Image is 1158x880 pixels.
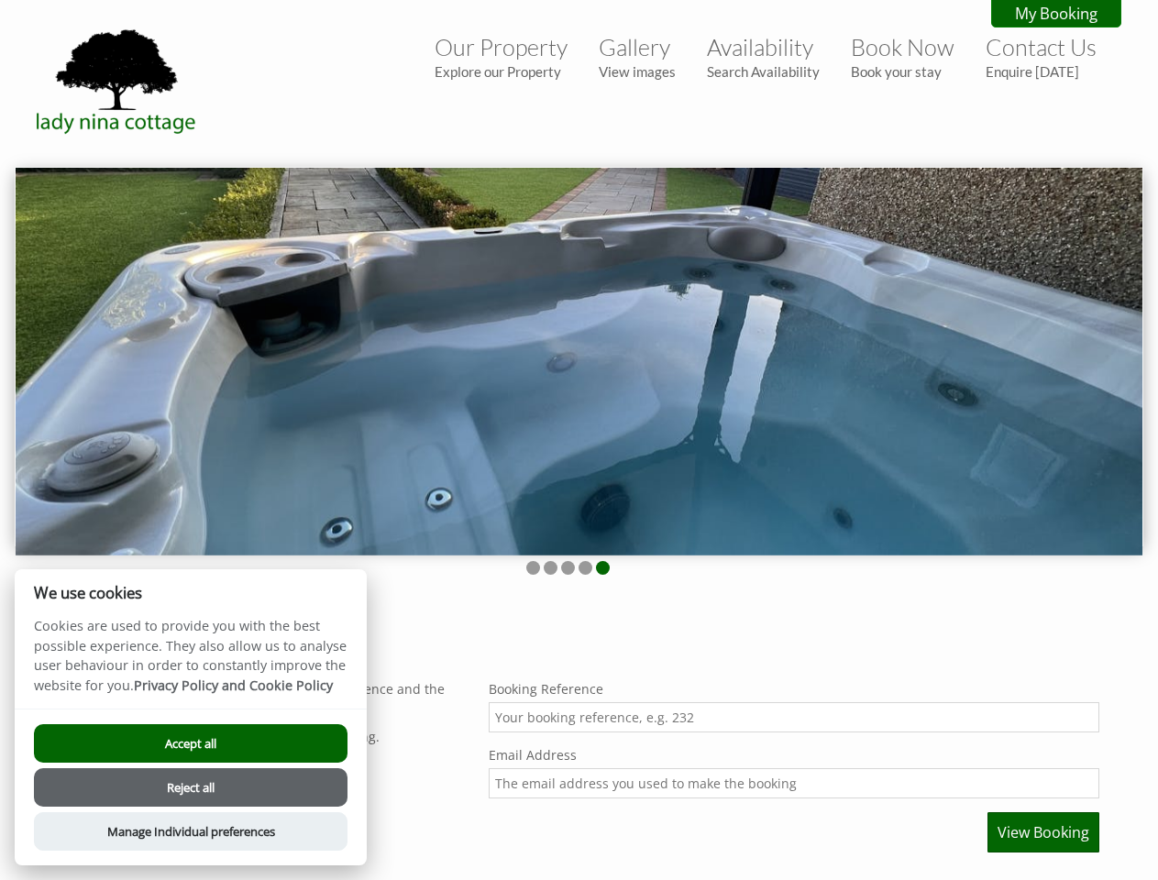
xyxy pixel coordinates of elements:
[489,680,1099,698] label: Booking Reference
[34,724,347,763] button: Accept all
[599,63,676,80] small: View images
[489,702,1099,732] input: Your booking reference, e.g. 232
[435,33,568,80] a: Our PropertyExplore our Property
[34,768,347,807] button: Reject all
[34,812,347,851] button: Manage Individual preferences
[707,33,820,80] a: AvailabilitySearch Availability
[851,63,954,80] small: Book your stay
[707,63,820,80] small: Search Availability
[134,676,333,694] a: Privacy Policy and Cookie Policy
[998,822,1089,842] span: View Booking
[26,26,209,136] img: Lady Nina Cottage
[37,632,1099,664] h1: View Booking
[599,33,676,80] a: GalleryView images
[435,63,568,80] small: Explore our Property
[851,33,954,80] a: Book NowBook your stay
[489,768,1099,798] input: The email address you used to make the booking
[489,746,1099,764] label: Email Address
[15,584,367,601] h2: We use cookies
[987,812,1099,852] button: View Booking
[15,616,367,709] p: Cookies are used to provide you with the best possible experience. They also allow us to analyse ...
[986,33,1097,80] a: Contact UsEnquire [DATE]
[986,63,1097,80] small: Enquire [DATE]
